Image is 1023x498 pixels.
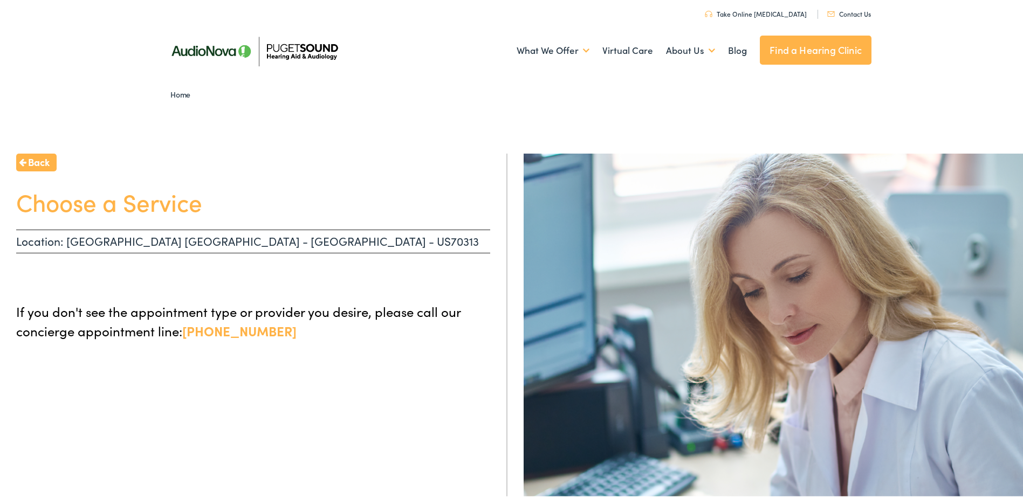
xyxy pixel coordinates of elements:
[16,227,490,251] p: Location: [GEOGRAPHIC_DATA] [GEOGRAPHIC_DATA] - [GEOGRAPHIC_DATA] - US70313
[760,33,871,63] a: Find a Hearing Clinic
[16,185,490,214] h1: Choose a Service
[16,300,490,338] p: If you don't see the appointment type or provider you desire, please call our concierge appointme...
[827,7,871,16] a: Contact Us
[728,29,747,68] a: Blog
[666,29,715,68] a: About Us
[182,320,297,337] a: [PHONE_NUMBER]
[28,153,50,167] span: Back
[705,7,807,16] a: Take Online [MEDICAL_DATA]
[16,151,57,169] a: Back
[705,9,712,15] img: utility icon
[827,9,835,15] img: utility icon
[170,87,196,98] a: Home
[517,29,589,68] a: What We Offer
[602,29,653,68] a: Virtual Care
